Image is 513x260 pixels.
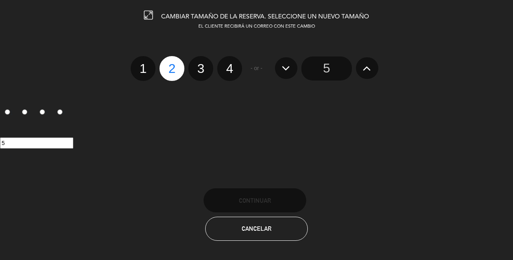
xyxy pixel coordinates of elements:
[5,109,10,115] input: 1
[40,109,45,115] input: 3
[35,106,53,120] label: 3
[22,109,27,115] input: 2
[242,225,271,232] span: Cancelar
[131,56,156,81] label: 1
[198,24,315,29] span: EL CLIENTE RECIBIRÁ UN CORREO CON ESTE CAMBIO
[239,197,271,204] span: Continuar
[204,188,306,212] button: Continuar
[161,14,369,20] span: CAMBIAR TAMAÑO DE LA RESERVA. SELECCIONE UN NUEVO TAMAÑO
[18,106,35,120] label: 2
[53,106,70,120] label: 4
[188,56,213,81] label: 3
[57,109,63,115] input: 4
[205,217,308,241] button: Cancelar
[250,64,263,73] span: - or -
[217,56,242,81] label: 4
[160,56,184,81] label: 2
